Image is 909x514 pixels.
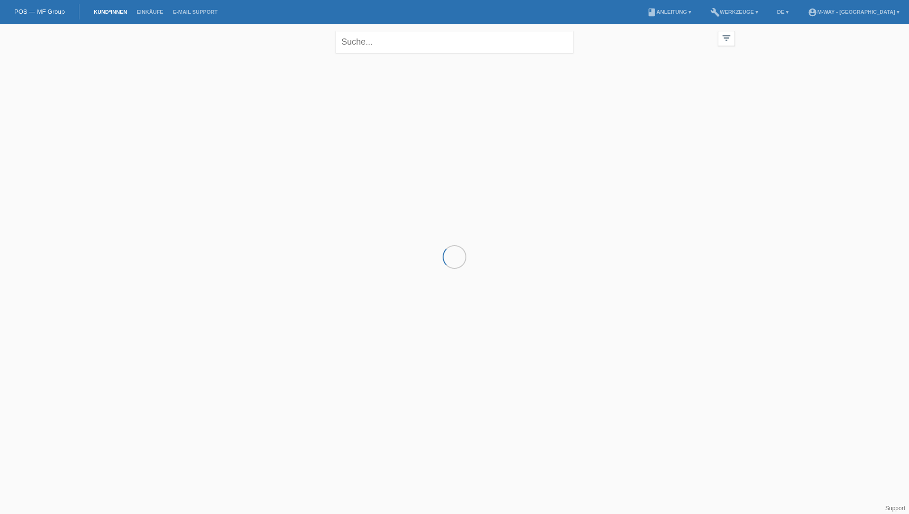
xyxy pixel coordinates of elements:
i: filter_list [721,33,732,43]
a: account_circlem-way - [GEOGRAPHIC_DATA] ▾ [803,9,904,15]
i: book [647,8,657,17]
a: DE ▾ [773,9,793,15]
a: Einkäufe [132,9,168,15]
input: Suche... [336,31,573,53]
i: account_circle [808,8,817,17]
a: POS — MF Group [14,8,65,15]
i: build [710,8,720,17]
a: Kund*innen [89,9,132,15]
a: Support [885,505,905,512]
a: E-Mail Support [168,9,222,15]
a: bookAnleitung ▾ [642,9,696,15]
a: buildWerkzeuge ▾ [706,9,763,15]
